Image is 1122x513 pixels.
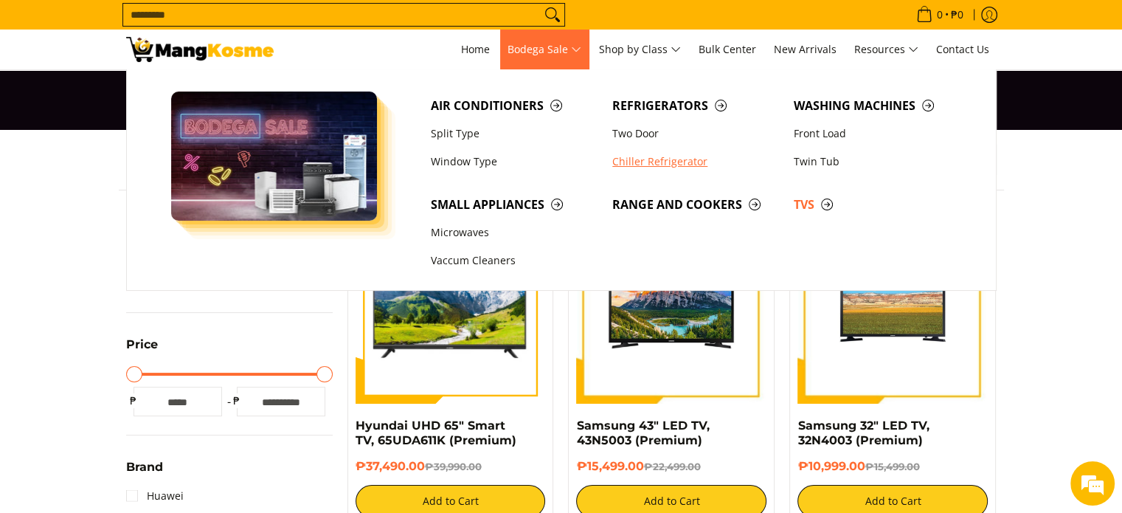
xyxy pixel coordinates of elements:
span: Bodega Sale [508,41,581,59]
img: Bodega Sale [171,92,378,221]
span: Resources [854,41,918,59]
a: Small Appliances [423,190,605,218]
img: TVs - Premium Television Brands l Mang Kosme [126,37,274,62]
a: Bulk Center [691,30,763,69]
a: Huawei [126,484,184,508]
span: Home [461,42,490,56]
del: ₱22,499.00 [643,461,700,472]
a: Twin Tub [786,148,968,176]
img: Hyundai UHD 65" Smart TV, 65UDA611K (Premium) [356,213,546,404]
span: ₱0 [949,10,966,20]
span: Bulk Center [699,42,756,56]
textarea: Type your message and hit 'Enter' [7,350,281,402]
nav: Main Menu [288,30,997,69]
a: Vaccum Cleaners [423,247,605,275]
a: Washing Machines [786,92,968,120]
a: Resources [847,30,926,69]
h6: ₱10,999.00 [797,459,988,474]
a: Front Load [786,120,968,148]
img: samsung-43-inch-led-tv-full-view- mang-kosme [576,213,766,404]
a: Shop by Class [592,30,688,69]
div: Chat with us now [77,83,248,102]
span: Brand [126,461,163,473]
span: Refrigerators [612,97,779,115]
div: Minimize live chat window [242,7,277,43]
span: Small Appliances [431,196,598,214]
span: Shop by Class [599,41,681,59]
span: Price [126,339,158,351]
a: Contact Us [929,30,997,69]
a: TVs [786,190,968,218]
button: Search [541,4,564,26]
a: Hyundai UHD 65" Smart TV, 65UDA611K (Premium) [356,419,516,447]
h6: ₱37,490.00 [356,459,546,474]
span: We're online! [86,159,204,309]
a: New Arrivals [766,30,844,69]
a: Chiller Refrigerator [605,148,786,176]
a: Bodega Sale [500,30,589,69]
span: Air Conditioners [431,97,598,115]
del: ₱15,499.00 [865,461,919,472]
span: New Arrivals [774,42,837,56]
summary: Open [126,461,163,484]
a: Samsung 43" LED TV, 43N5003 (Premium) [576,419,709,447]
span: • [912,7,968,23]
span: Contact Us [936,42,989,56]
summary: Open [126,339,158,362]
a: Two Door [605,120,786,148]
a: Air Conditioners [423,92,605,120]
a: Samsung 32" LED TV, 32N4003 (Premium) [797,419,929,447]
span: ₱ [229,393,244,408]
span: Range and Cookers [612,196,779,214]
span: 0 [935,10,945,20]
a: Refrigerators [605,92,786,120]
a: Microwaves [423,218,605,247]
h6: ₱15,499.00 [576,459,766,474]
a: Range and Cookers [605,190,786,218]
span: ₱ [126,393,141,408]
a: Home [454,30,497,69]
img: samsung-32-inch-led-tv-full-view-mang-kosme [797,213,988,404]
a: Window Type [423,148,605,176]
a: Split Type [423,120,605,148]
span: Washing Machines [794,97,960,115]
del: ₱39,990.00 [425,461,482,472]
span: TVs [794,196,960,214]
